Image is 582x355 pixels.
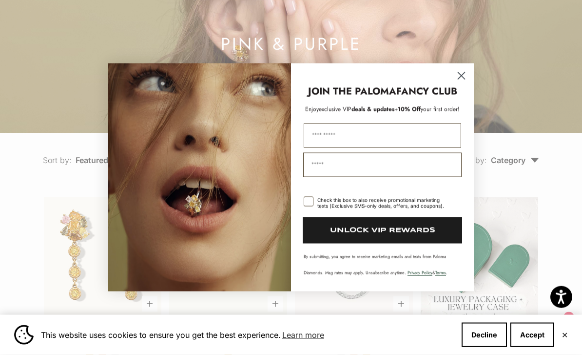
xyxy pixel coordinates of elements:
[435,270,446,276] a: Terms
[407,270,432,276] a: Privacy Policy
[305,105,319,114] span: Enjoy
[41,328,454,342] span: This website uses cookies to ensure you get the best experience.
[319,105,394,114] span: deals & updates
[462,323,507,347] button: Decline
[319,105,351,114] span: exclusive VIP
[394,105,460,114] span: + your first order!
[510,323,554,347] button: Accept
[562,332,568,338] button: Close
[407,270,447,276] span: & .
[281,328,326,342] a: Learn more
[396,84,457,99] strong: FANCY CLUB
[303,217,462,244] button: UNLOCK VIP REWARDS
[453,67,470,84] button: Close dialog
[398,105,421,114] span: 10% Off
[14,325,34,345] img: Cookie banner
[304,124,461,148] input: First Name
[308,84,396,99] strong: JOIN THE PALOMA
[317,197,449,209] div: Check this box to also receive promotional marketing texts (Exclusive SMS-only deals, offers, and...
[303,153,462,177] input: Email
[108,63,291,292] img: Loading...
[304,253,461,276] p: By submitting, you agree to receive marketing emails and texts from Paloma Diamonds. Msg rates ma...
